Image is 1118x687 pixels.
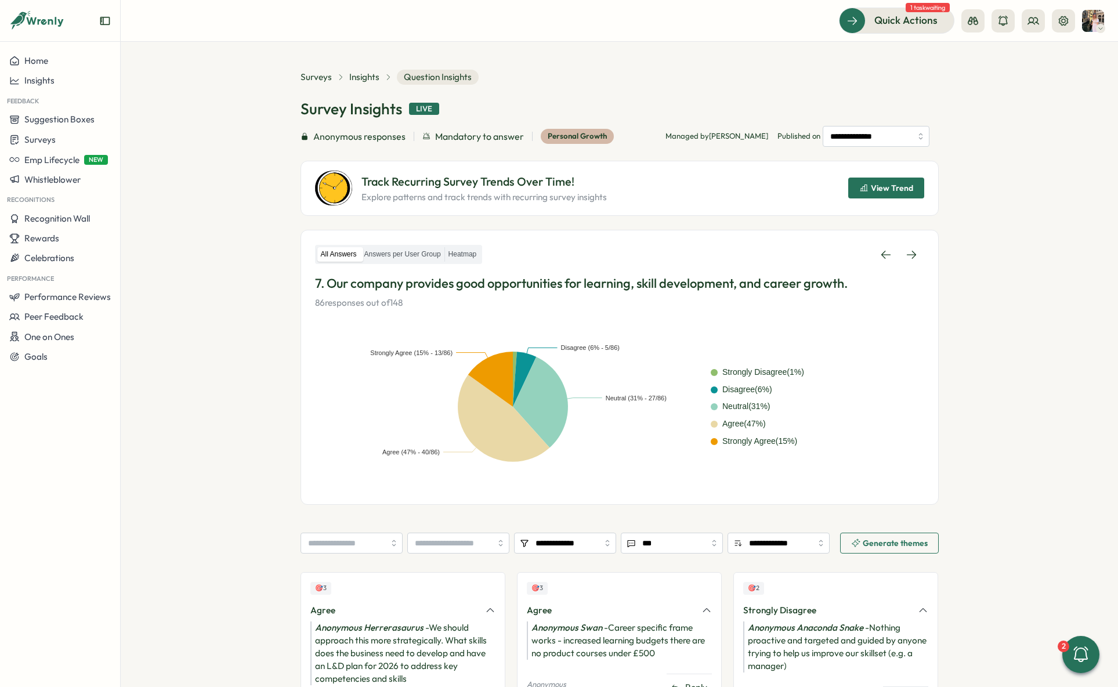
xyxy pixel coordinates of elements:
div: Agree ( 47 %) [722,418,766,431]
span: Anonymous responses [313,129,406,144]
span: Recognition Wall [24,213,90,224]
a: Surveys [301,71,332,84]
div: Strongly Disagree ( 1 %) [722,366,804,379]
i: Anonymous Swan [531,622,602,633]
div: Personal Growth [541,129,614,144]
p: Track Recurring Survey Trends Over Time! [361,173,607,191]
text: Strongly Agree (15% - 13/86) [370,349,453,356]
div: Agree [527,604,694,617]
text: Disagree (6% - 5/86) [560,345,620,352]
text: Neutral (31% - 27/86) [606,395,667,402]
img: Hannah Saunders [1082,10,1104,32]
span: 1 task waiting [906,3,950,12]
button: View Trend [848,178,924,198]
a: Insights [349,71,379,84]
span: Performance Reviews [24,291,111,302]
span: Question Insights [397,70,479,85]
button: Generate themes [840,533,939,554]
div: Upvotes [743,582,764,594]
span: Goals [24,351,48,362]
div: Disagree ( 6 %) [722,384,772,396]
div: 2 [1058,641,1069,652]
div: - Nothing proactive and targeted and guided by anyone trying to help us improve our skillset (e.g... [743,621,928,672]
label: Heatmap [445,247,480,262]
label: Answers per User Group [361,247,444,262]
span: Whistleblower [24,174,81,185]
div: Agree [310,604,478,617]
button: Quick Actions [839,8,954,33]
div: - Career specific frame works - increased learning budgets there are no product courses under £500 [527,621,712,660]
span: Surveys [24,134,56,145]
p: Managed by [665,131,768,142]
div: Strongly Agree ( 15 %) [722,435,797,448]
span: Insights [24,75,55,86]
button: Expand sidebar [99,15,111,27]
span: Suggestion Boxes [24,114,95,125]
div: Upvotes [310,582,331,594]
div: Strongly Disagree [743,604,911,617]
text: Agree (47% - 40/86) [382,449,440,455]
p: 7. Our company provides good opportunities for learning, skill development, and career growth. [315,274,924,292]
span: Quick Actions [874,13,938,28]
div: Neutral ( 31 %) [722,400,770,413]
span: Mandatory to answer [435,129,524,144]
span: One on Ones [24,331,74,342]
span: NEW [84,155,108,165]
span: Generate themes [863,539,928,547]
div: Live [409,103,439,115]
i: Anonymous Herrerasaurus [315,622,424,633]
span: View Trend [871,184,913,192]
span: Published on [777,126,929,147]
div: - We should approach this more strategically. What skills does the business need to develop and h... [310,621,495,685]
p: 86 responses out of 148 [315,297,924,309]
span: Home [24,55,48,66]
label: All Answers [317,247,360,262]
span: Emp Lifecycle [24,154,79,165]
span: Rewards [24,233,59,244]
button: 2 [1062,636,1099,673]
h1: Survey Insights [301,99,402,119]
div: Upvotes [527,582,548,594]
span: Peer Feedback [24,311,84,322]
i: Anonymous Anaconda Snake [748,622,863,633]
p: Explore patterns and track trends with recurring survey insights [361,191,607,204]
span: [PERSON_NAME] [709,131,768,140]
span: Celebrations [24,252,74,263]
